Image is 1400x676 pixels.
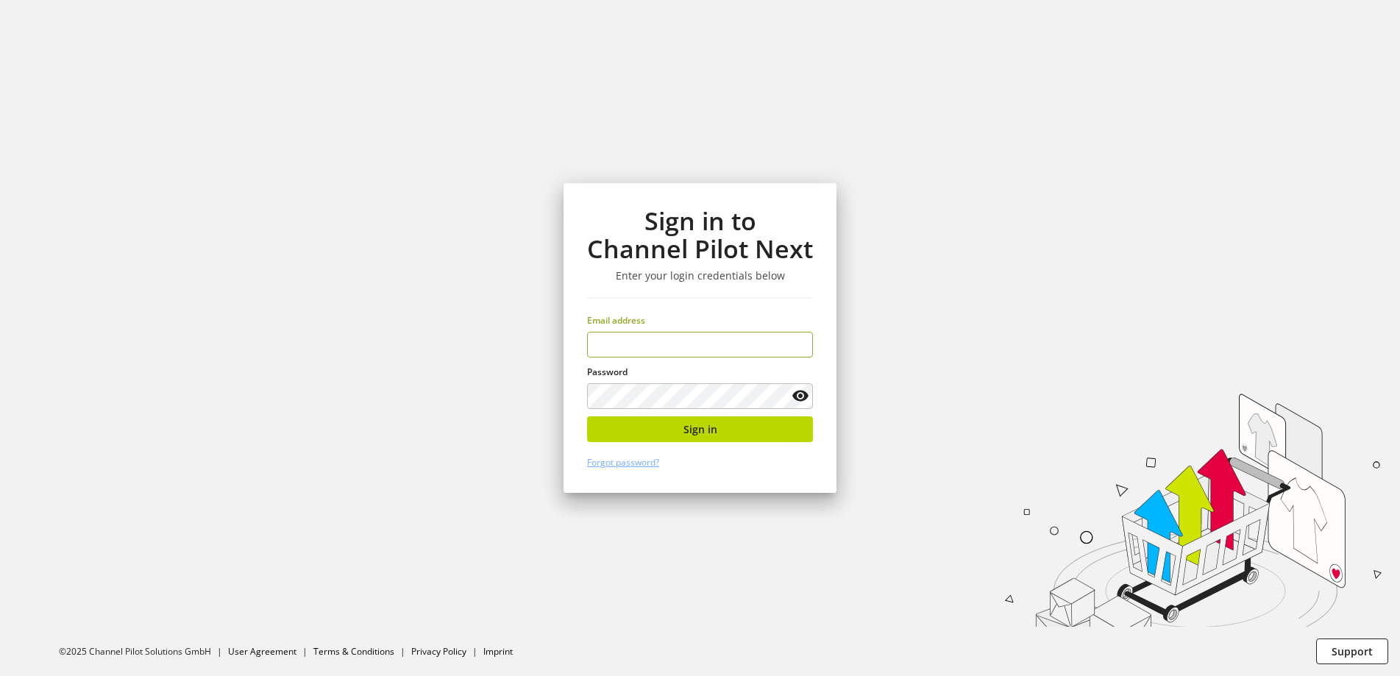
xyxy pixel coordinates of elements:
h1: Sign in to Channel Pilot Next [587,207,813,263]
li: ©2025 Channel Pilot Solutions GmbH [59,645,228,658]
button: Support [1316,638,1388,664]
a: Forgot password? [587,456,659,469]
span: Email address [587,314,645,327]
span: Support [1332,644,1373,659]
h3: Enter your login credentials below [587,269,813,282]
a: Privacy Policy [411,645,466,658]
a: User Agreement [228,645,296,658]
span: Sign in [683,421,717,437]
span: Password [587,366,628,378]
button: Sign in [587,416,813,442]
a: Terms & Conditions [313,645,394,658]
a: Imprint [483,645,513,658]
